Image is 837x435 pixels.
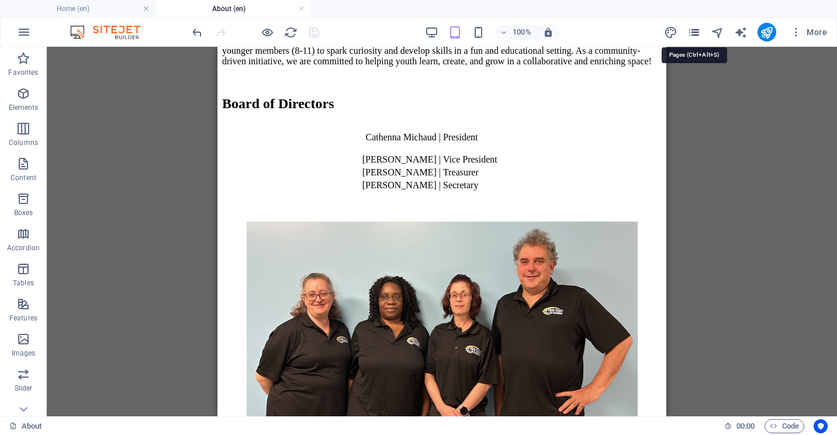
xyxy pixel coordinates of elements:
span: More [790,26,827,38]
p: Accordion [7,243,40,253]
button: reload [283,25,298,39]
button: More [786,23,832,42]
i: Undo: Change text (Ctrl+Z) [191,26,204,39]
p: Columns [9,138,38,147]
i: Publish [760,26,773,39]
h6: Session time [724,419,755,433]
i: Navigator [711,26,724,39]
a: Click to cancel selection. Double-click to open Pages [9,419,42,433]
p: Images [12,348,36,358]
p: Slider [15,384,33,393]
button: text_generator [734,25,748,39]
button: Usercentrics [814,419,828,433]
p: Features [9,313,37,323]
h6: 100% [513,25,531,39]
i: On resize automatically adjust zoom level to fit chosen device. [543,27,554,37]
p: Favorites [8,68,38,77]
button: publish [758,23,776,42]
p: Boxes [14,208,33,217]
button: undo [190,25,204,39]
span: Code [770,419,799,433]
i: AI Writer [734,26,748,39]
span: 00 00 [736,419,755,433]
img: Editor Logo [67,25,155,39]
button: 100% [495,25,537,39]
p: Content [11,173,36,182]
h4: About (en) [155,2,311,15]
i: Design (Ctrl+Alt+Y) [664,26,677,39]
button: navigator [711,25,725,39]
p: Tables [13,278,34,288]
span: : [745,422,746,430]
button: pages [687,25,701,39]
p: Elements [9,103,39,112]
button: Click here to leave preview mode and continue editing [260,25,274,39]
button: Code [765,419,804,433]
button: design [664,25,678,39]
